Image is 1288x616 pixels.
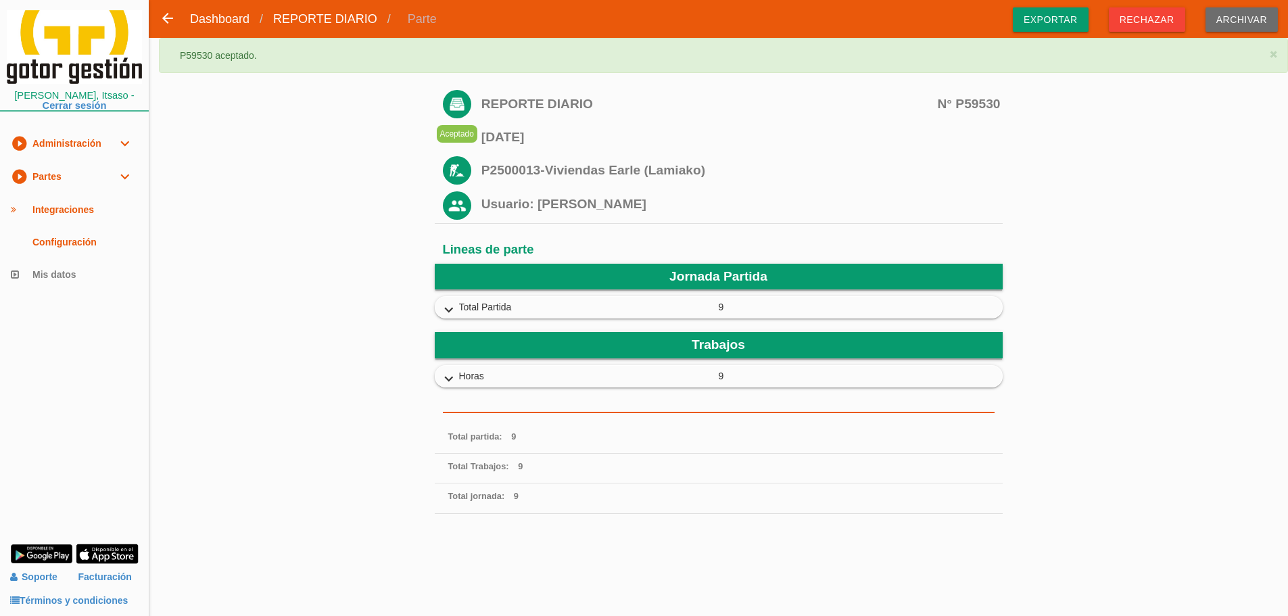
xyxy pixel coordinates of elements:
[937,97,1000,110] span: N° P59530
[1269,47,1278,62] button: ×
[719,300,978,314] span: 9
[481,197,646,211] span: Usuario: [PERSON_NAME]
[43,100,107,111] a: Cerrar sesión
[159,38,1288,73] div: P59530 aceptado.
[435,264,1003,289] header: Jornada Partida
[435,332,1003,358] header: Trabajos
[10,544,73,564] img: google-play.png
[76,544,139,564] img: app-store.png
[481,97,1001,110] span: REPORTE DIARIO
[10,595,128,606] a: Términos y condiciones
[448,461,509,471] span: Total Trabajos:
[443,156,471,185] img: ic_work_in_progress_white.png
[481,163,705,177] a: P2500013-Viviendas Earle (Lamiako)
[448,431,502,442] span: Total partida:
[78,565,132,589] a: Facturación
[443,243,995,256] h6: Lineas de parte
[398,2,447,36] span: Parte
[1206,7,1278,32] span: Archivar
[7,10,142,84] img: itcons-logo
[116,160,133,193] i: expand_more
[514,491,519,501] span: 9
[481,131,1001,143] span: [DATE]
[443,90,471,118] img: ic_action_modelo_de_partes_blanco.png
[459,369,719,383] span: Horas
[459,300,719,314] span: Total Partida
[116,127,133,160] i: expand_more
[1013,7,1089,32] span: Exportar
[448,491,505,501] span: Total jornada:
[10,571,57,582] a: Soporte
[1109,7,1185,32] span: Rechazar
[438,302,460,319] i: expand_more
[719,369,978,383] span: 9
[443,191,471,220] img: ic_action_name2.png
[11,127,27,160] i: play_circle_filled
[438,371,460,388] i: expand_more
[511,431,516,442] span: 9
[518,461,523,471] span: 9
[11,160,27,193] i: play_circle_filled
[437,125,477,143] p: Aceptado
